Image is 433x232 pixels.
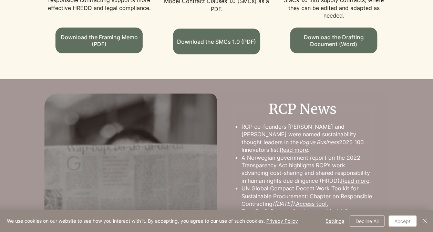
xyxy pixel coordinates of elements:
p: UN Global Compact Decent Work Toolkit for Sustainable Procurement: Chapter on Responsible Contrac... [241,184,374,207]
span: Download the Framing Memo (PDF) [61,34,138,48]
span: We use cookies on our website to see how you interact with it. By accepting, you agree to our use... [7,218,298,224]
a: Privacy Policy [266,218,298,224]
button: Decline All [350,215,384,226]
button: Accept [389,215,416,226]
span: ([DATE]). [272,200,296,207]
a: Read more [341,177,369,184]
span: A Norwegian government report on the 2022 Transparency Act highlights RCP’s work advancing cost-s... [241,154,371,184]
a: Access tool. [296,200,328,207]
span: Download the SMCs 1.0 (PDF) [177,38,256,45]
span: Vogue Business [299,138,339,145]
span: Download the Drafting Document (Word) [290,34,377,48]
span: RCP co-founders [PERSON_NAME] and [PERSON_NAME] were named sustainability thought leaders in the ... [241,123,364,153]
a: Download the Framing Memo (PDF) [55,28,143,53]
h2: RCP News [231,99,374,118]
img: Close [421,217,429,225]
a: Download the SMCs 1.0 (PDF) [173,29,260,54]
p: Zero Draft Responsible Investor Model Clauses (RIMCs) [241,207,374,223]
a: Download the Drafting Document (Word) [290,28,377,53]
span: Settings [326,216,344,226]
button: Close [421,215,429,226]
a: Read more [280,146,308,153]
